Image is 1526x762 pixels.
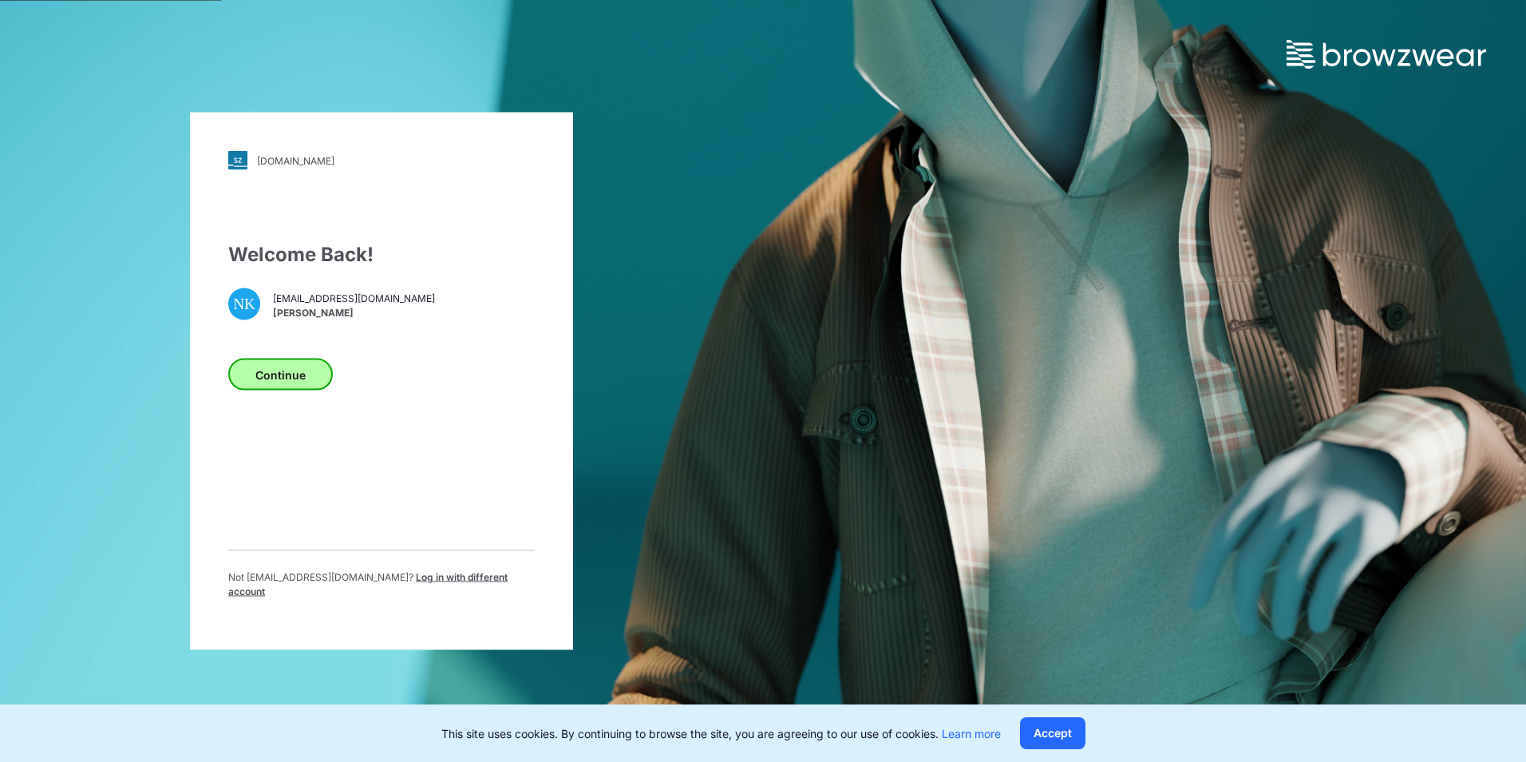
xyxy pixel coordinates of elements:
img: browzwear-logo.73288ffb.svg [1287,40,1486,69]
a: Learn more [942,727,1001,740]
button: Continue [228,359,333,391]
div: Welcome Back! [228,240,535,269]
p: Not [EMAIL_ADDRESS][DOMAIN_NAME] ? [228,570,535,599]
div: [DOMAIN_NAME] [257,154,334,166]
img: svg+xml;base64,PHN2ZyB3aWR0aD0iMjgiIGhlaWdodD0iMjgiIHZpZXdCb3g9IjAgMCAyOCAyOCIgZmlsbD0ibm9uZSIgeG... [228,151,247,170]
a: [DOMAIN_NAME] [228,151,535,170]
p: This site uses cookies. By continuing to browse the site, you are agreeing to our use of cookies. [441,725,1001,742]
span: [EMAIL_ADDRESS][DOMAIN_NAME] [273,291,435,305]
button: Accept [1020,717,1085,749]
span: [PERSON_NAME] [273,305,435,319]
div: NK [228,288,260,320]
